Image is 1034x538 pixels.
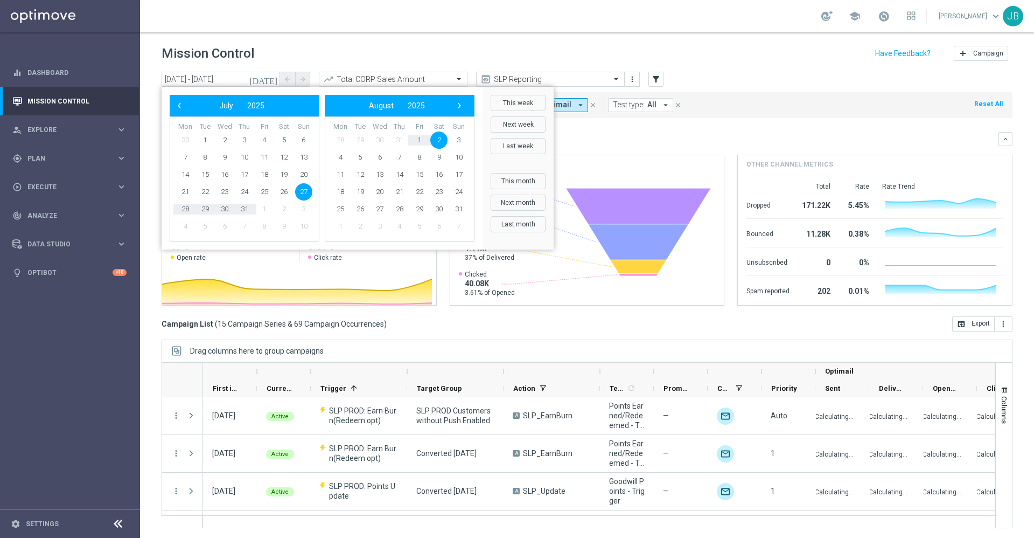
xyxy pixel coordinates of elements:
[450,218,467,235] span: 7
[882,182,1003,191] div: Rate Trend
[352,149,369,166] span: 5
[513,450,520,457] span: A
[430,183,448,201] span: 23
[171,411,181,420] button: more_vert
[12,182,22,192] i: play_circle_outline
[12,154,22,163] i: gps_fixed
[973,98,1004,110] button: Reset All
[294,122,313,132] th: weekday
[213,384,239,392] span: First in Range
[172,99,186,113] button: ‹
[411,149,428,166] span: 8
[248,72,280,88] button: [DATE]
[12,268,22,278] i: lightbulb
[256,132,273,149] span: 4
[576,100,585,110] i: arrow_drop_down
[236,218,253,235] span: 7
[771,449,775,458] span: 1
[12,68,127,77] div: equalizer Dashboard
[314,253,342,262] span: Click rate
[480,74,491,85] i: preview
[216,166,233,183] span: 16
[352,132,369,149] span: 29
[923,411,961,421] p: Calculating...
[957,320,966,328] i: open_in_browser
[212,411,235,420] div: 27 Jul 2025, Sunday
[171,449,181,458] button: more_vert
[843,196,869,213] div: 5.45%
[197,201,214,218] span: 29
[663,384,689,392] span: Promotions
[411,166,428,183] span: 15
[177,183,194,201] span: 21
[513,488,520,494] span: A
[746,224,790,242] div: Bounced
[27,87,127,115] a: Mission Control
[627,384,635,392] i: refresh
[746,160,833,169] h4: Other channel metrics
[162,319,387,329] h3: Campaign List
[212,99,240,113] button: July
[197,166,214,183] span: 15
[12,211,116,220] div: Analyze
[416,449,477,458] span: Converted Today
[491,138,546,154] button: Last week
[299,75,306,83] i: arrow_forward
[327,99,466,113] bs-datepicker-navigation-view: ​ ​ ​
[465,270,515,279] span: Clicked
[215,122,235,132] th: weekday
[610,384,625,392] span: Templates
[162,87,554,250] bs-daterangepicker-container: calendar
[613,100,645,109] span: Test type:
[390,122,410,132] th: weekday
[625,382,635,394] span: Calculate column
[430,132,448,149] span: 2
[27,241,116,247] span: Data Studio
[352,201,369,218] span: 26
[197,218,214,235] span: 5
[352,218,369,235] span: 2
[177,166,194,183] span: 14
[113,269,127,276] div: +10
[371,218,388,235] span: 3
[275,132,292,149] span: 5
[12,154,127,163] button: gps_fixed Plan keyboard_arrow_right
[417,384,462,392] span: Target Group
[319,72,467,87] ng-select: Total CORP Sales Amount
[411,201,428,218] span: 29
[491,116,546,133] button: Next week
[329,406,398,425] span: SLP PROD: Earn Burn(Redeem opt)
[717,445,734,463] img: Optimail
[275,149,292,166] span: 12
[875,50,931,57] input: Have Feedback?
[162,397,203,435] div: Press SPACE to select this row.
[216,183,233,201] span: 23
[27,184,116,190] span: Execute
[266,411,294,421] colored-tag: Active
[12,126,127,134] button: person_search Explore keyboard_arrow_right
[332,166,349,183] span: 11
[271,413,289,420] span: Active
[197,183,214,201] span: 22
[177,218,194,235] span: 4
[27,58,127,87] a: Dashboard
[256,149,273,166] span: 11
[12,87,127,115] div: Mission Control
[171,486,181,496] button: more_vert
[216,149,233,166] span: 9
[999,320,1008,328] i: more_vert
[236,149,253,166] span: 10
[266,449,294,459] colored-tag: Active
[771,411,787,420] span: Auto
[465,279,515,288] span: 40.08K
[332,218,349,235] span: 1
[802,196,830,213] div: 171.22K
[26,521,59,527] a: Settings
[162,72,280,87] input: Select date range
[843,182,869,191] div: Rate
[215,319,218,329] span: (
[371,166,388,183] span: 13
[717,408,734,425] div: Optimail
[542,100,571,109] span: Optimail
